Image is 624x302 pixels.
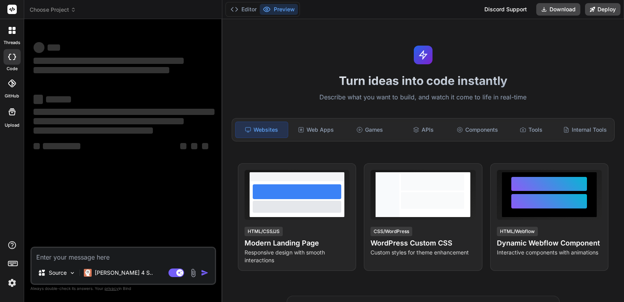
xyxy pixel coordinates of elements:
span: ‌ [48,44,60,51]
div: Tools [505,122,557,138]
span: ‌ [34,118,184,124]
img: Claude 4 Sonnet [84,269,92,277]
img: Pick Models [69,270,76,276]
p: [PERSON_NAME] 4 S.. [95,269,153,277]
h4: Modern Landing Page [245,238,349,249]
div: CSS/WordPress [370,227,412,236]
span: ‌ [34,42,44,53]
button: Editor [227,4,260,15]
span: ‌ [34,58,184,64]
span: ‌ [34,109,214,115]
div: HTML/CSS/JS [245,227,283,236]
p: Custom styles for theme enhancement [370,249,475,256]
div: Websites [235,122,288,138]
label: GitHub [5,93,19,99]
label: threads [4,39,20,46]
h4: Dynamic Webflow Component [497,238,602,249]
button: Download [536,3,580,16]
label: Upload [5,122,19,129]
span: ‌ [202,143,208,149]
p: Responsive design with smooth interactions [245,249,349,264]
span: privacy [105,286,119,291]
img: settings [5,276,19,290]
div: APIs [397,122,450,138]
button: Preview [260,4,298,15]
span: ‌ [191,143,197,149]
span: ‌ [34,67,169,73]
span: Choose Project [30,6,76,14]
p: Source [49,269,67,277]
p: Interactive components with animations [497,249,602,256]
div: HTML/Webflow [497,227,538,236]
h4: WordPress Custom CSS [370,238,475,249]
div: Components [451,122,503,138]
button: Deploy [585,3,620,16]
img: attachment [189,268,198,277]
p: Describe what you want to build, and watch it come to life in real-time [227,92,619,102]
div: Games [344,122,396,138]
span: ‌ [43,143,80,149]
span: ‌ [34,143,40,149]
span: ‌ [180,143,186,149]
span: ‌ [46,96,71,102]
label: code [7,65,18,72]
span: ‌ [34,95,43,104]
p: Always double-check its answers. Your in Bind [30,285,216,292]
div: Web Apps [290,122,342,138]
span: ‌ [34,127,153,134]
h1: Turn ideas into code instantly [227,74,619,88]
div: Discord Support [480,3,532,16]
img: icon [201,269,209,277]
div: Internal Tools [559,122,611,138]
